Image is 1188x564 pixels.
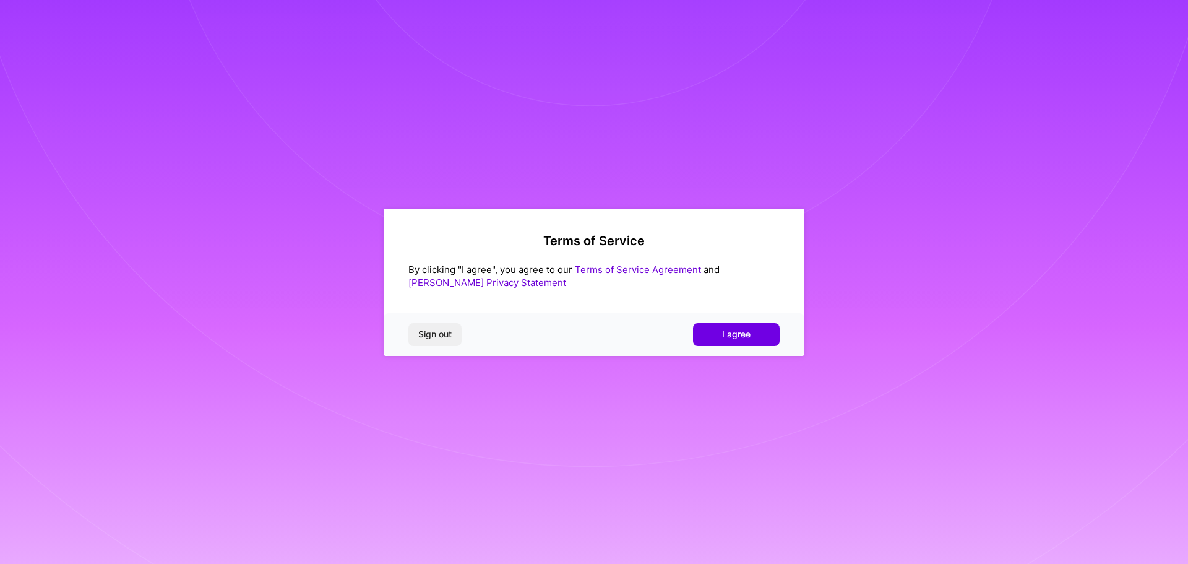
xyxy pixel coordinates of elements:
[408,323,462,345] button: Sign out
[408,233,780,248] h2: Terms of Service
[418,328,452,341] span: Sign out
[575,264,701,275] a: Terms of Service Agreement
[722,328,751,341] span: I agree
[408,277,566,289] a: [PERSON_NAME] Privacy Statement
[693,323,780,345] button: I agree
[408,263,780,289] div: By clicking "I agree", you agree to our and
